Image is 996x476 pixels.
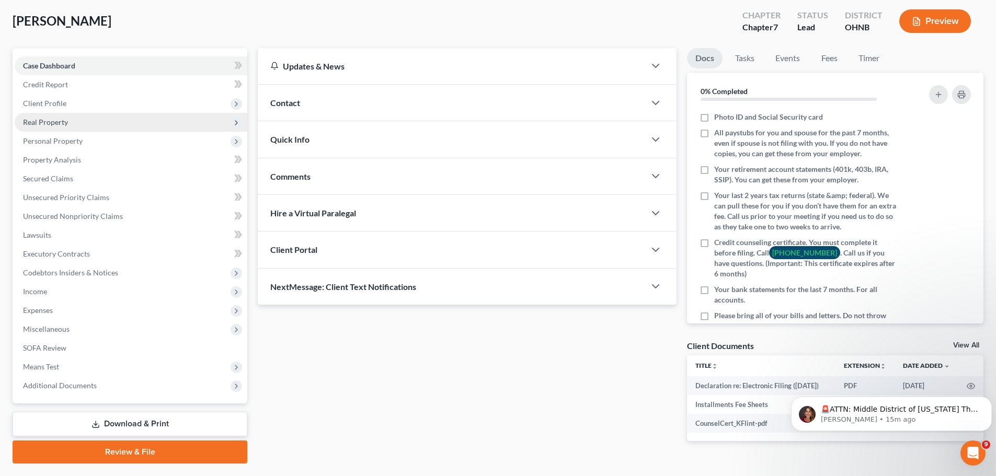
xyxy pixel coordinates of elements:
[13,13,111,28] span: [PERSON_NAME]
[687,340,754,351] div: Client Documents
[960,440,986,466] iframe: Intercom live chat
[812,48,846,68] a: Fees
[15,188,247,207] a: Unsecured Priority Claims
[727,48,763,68] a: Tasks
[714,190,900,232] span: Your last 2 years tax returns (state &amp; federal). We can pull these for you if you don’t have ...
[270,134,310,144] span: Quick Info
[845,9,883,21] div: District
[844,362,886,369] a: Extensionunfold_more
[797,21,828,33] div: Lead
[13,440,247,463] a: Review & File
[767,48,808,68] a: Events
[23,193,109,202] span: Unsecured Priority Claims
[899,9,971,33] button: Preview
[270,171,311,181] span: Comments
[270,61,633,72] div: Updates & News
[714,164,900,185] span: Your retirement account statements (401k, 403b, IRA, SSIP). You can get these from your employer.
[15,226,247,245] a: Lawsuits
[23,174,73,183] span: Secured Claims
[15,56,247,75] a: Case Dashboard
[23,343,66,352] span: SOFA Review
[15,245,247,263] a: Executory Contracts
[23,99,66,108] span: Client Profile
[797,9,828,21] div: Status
[23,136,83,145] span: Personal Property
[23,118,68,126] span: Real Property
[953,342,979,349] a: View All
[15,339,247,357] a: SOFA Review
[714,237,900,279] span: Credit counseling certificate. You must complete it before filing. Call . Call us if you have que...
[880,363,886,369] i: unfold_more
[845,21,883,33] div: OHNB
[23,268,118,277] span: Codebtors Insiders & Notices
[850,48,888,68] a: Timer
[712,363,718,369] i: unfold_more
[714,112,823,122] span: Photo ID and Social Security card
[23,249,90,258] span: Executory Contracts
[270,98,300,108] span: Contact
[270,282,416,292] span: NextMessage: Client Text Notifications
[15,150,247,169] a: Property Analysis
[23,324,70,333] span: Miscellaneous
[15,207,247,226] a: Unsecured Nonpriority Claims
[773,22,778,32] span: 7
[687,395,835,414] td: Installments Fee Sheets
[742,9,781,21] div: Chapter
[903,362,950,369] a: Date Added expand_more
[23,155,81,164] span: Property Analysis
[742,21,781,33] div: Chapter
[23,306,53,315] span: Expenses
[270,245,317,254] span: Client Portal
[714,127,900,159] span: All paystubs for you and spouse for the past 7 months, even if spouse is not filing with you. If ...
[982,440,990,449] span: 9
[23,287,47,296] span: Income
[701,87,748,96] strong: 0% Completed
[944,363,950,369] i: expand_more
[714,284,900,305] span: Your bank statements for the last 7 months. For all accounts.
[15,75,247,94] a: Credit Report
[687,48,723,68] a: Docs
[23,61,75,70] span: Case Dashboard
[23,80,68,89] span: Credit Report
[23,381,97,390] span: Additional Documents
[769,246,840,259] a: [PHONE_NUMBER]
[687,376,835,395] td: Declaration re: Electronic Filing ([DATE])
[695,362,718,369] a: Titleunfold_more
[687,414,835,433] td: CounselCert_KFlint-pdf
[787,375,996,448] iframe: Intercom notifications message
[15,169,247,188] a: Secured Claims
[714,310,900,331] span: Please bring all of your bills and letters. Do not throw them away.
[23,230,51,239] span: Lawsuits
[23,212,123,220] span: Unsecured Nonpriority Claims
[13,412,247,436] a: Download & Print
[23,362,59,371] span: Means Test
[270,208,356,218] span: Hire a Virtual Paralegal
